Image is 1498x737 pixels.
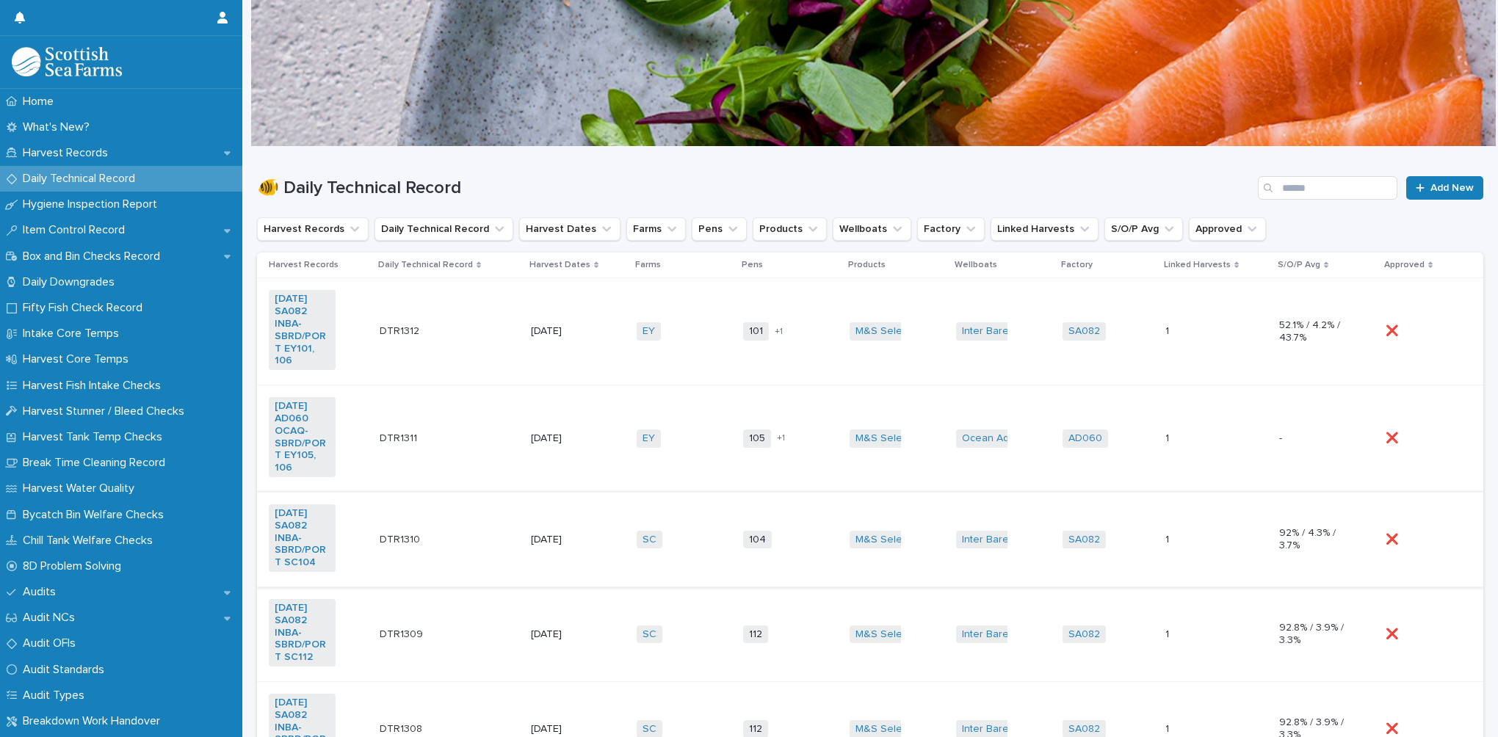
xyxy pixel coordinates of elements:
p: Products [848,257,886,273]
p: ❌ [1386,429,1401,445]
a: [DATE] SA082 INBA-SBRD/PORT EY101, 106 [275,293,330,367]
button: Harvest Dates [519,217,620,241]
span: 101 [743,322,769,341]
span: + 1 [777,434,785,443]
a: Add New [1406,176,1483,200]
h1: 🐠 Daily Technical Record [257,178,1252,199]
p: Daily Downgrades [17,275,126,289]
a: Inter Barents [962,325,1023,338]
p: Hygiene Inspection Report [17,197,169,211]
p: S/O/P Avg [1278,257,1320,273]
p: Intake Core Temps [17,327,131,341]
button: Factory [917,217,985,241]
p: Pens [742,257,763,273]
p: Audit Standards [17,663,116,677]
p: Harvest Stunner / Bleed Checks [17,404,196,418]
button: Approved [1189,217,1266,241]
p: 52.1% / 4.2% / 43.7% [1279,319,1346,344]
p: Harvest Records [17,146,120,160]
p: 1 [1165,429,1172,445]
a: SA082 [1068,628,1100,641]
a: Inter Barents [962,628,1023,641]
p: Audit NCs [17,611,87,625]
p: 1 [1165,625,1172,641]
p: DTR1308 [380,720,425,736]
a: AD060 [1068,432,1102,445]
tr: [DATE] AD060 OCAQ-SBRD/PORT EY105, 106 DTR1311DTR1311 [DATE]EY 105+1M&S Select Ocean Aquila AD060... [257,385,1483,493]
p: [DATE] [531,534,598,546]
p: 92.8% / 3.9% / 3.3% [1279,622,1346,647]
a: EY [643,432,655,445]
span: 112 [743,625,768,644]
p: Audits [17,585,68,599]
button: Wellboats [833,217,911,241]
p: Harvest Water Quality [17,482,146,495]
a: SA082 [1068,534,1100,546]
p: DTR1310 [380,531,423,546]
button: Harvest Records [257,217,369,241]
span: 104 [743,531,772,549]
span: + 1 [775,327,783,336]
p: [DATE] [531,325,598,338]
p: Harvest Core Temps [17,352,140,366]
p: 1 [1165,322,1172,338]
p: Home [17,95,65,109]
p: Factory [1061,257,1093,273]
p: 1 [1165,720,1172,736]
p: Harvest Dates [529,257,590,273]
p: DTR1311 [380,429,420,445]
p: DTR1312 [380,322,422,338]
span: 105 [743,429,771,448]
button: Daily Technical Record [374,217,513,241]
a: [DATE] SA082 INBA-SBRD/PORT SC104 [275,507,330,569]
p: Harvest Tank Temp Checks [17,430,174,444]
input: Search [1258,176,1397,200]
tr: [DATE] SA082 INBA-SBRD/PORT EY101, 106 DTR1312DTR1312 [DATE]EY 101+1M&S Select Inter Barents SA08... [257,278,1483,385]
a: SA082 [1068,325,1100,338]
p: Audit OFIs [17,636,87,650]
p: Harvest Records [269,257,339,273]
p: Daily Technical Record [17,172,147,186]
a: M&S Select [855,723,911,736]
a: [DATE] AD060 OCAQ-SBRD/PORT EY105, 106 [275,400,330,474]
p: Harvest Fish Intake Checks [17,379,173,393]
a: Inter Barents [962,534,1023,546]
button: S/O/P Avg [1104,217,1183,241]
p: Audit Types [17,689,96,702]
p: [DATE] [531,628,598,641]
a: M&S Select [855,628,911,641]
a: Inter Barents [962,723,1023,736]
p: Linked Harvests [1164,257,1231,273]
img: mMrefqRFQpe26GRNOUkG [12,47,122,76]
p: [DATE] [531,723,598,736]
p: Farms [635,257,661,273]
p: 92% / 4.3% / 3.7% [1279,527,1346,552]
p: ❌ [1386,531,1401,546]
p: Bycatch Bin Welfare Checks [17,508,176,522]
a: Ocean Aquila [962,432,1025,445]
span: Add New [1430,183,1474,193]
button: Farms [626,217,686,241]
a: SA082 [1068,723,1100,736]
a: SC [643,628,656,641]
tr: [DATE] SA082 INBA-SBRD/PORT SC104 DTR1310DTR1310 [DATE]SC 104M&S Select Inter Barents SA082 11 92... [257,492,1483,587]
p: Chill Tank Welfare Checks [17,534,164,548]
button: Products [753,217,827,241]
p: Approved [1384,257,1425,273]
p: [DATE] [531,432,598,445]
p: Breakdown Work Handover [17,714,172,728]
p: Item Control Record [17,223,137,237]
p: Daily Technical Record [378,257,473,273]
button: Linked Harvests [991,217,1099,241]
a: M&S Select [855,534,911,546]
a: SC [643,723,656,736]
button: Pens [692,217,747,241]
a: [DATE] SA082 INBA-SBRD/PORT SC112 [275,602,330,664]
p: Box and Bin Checks Record [17,250,172,264]
a: M&S Select [855,432,911,445]
p: 8D Problem Solving [17,559,133,573]
p: ❌ [1386,322,1401,338]
p: DTR1309 [380,625,426,641]
tr: [DATE] SA082 INBA-SBRD/PORT SC112 DTR1309DTR1309 [DATE]SC 112M&S Select Inter Barents SA082 11 92... [257,587,1483,681]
